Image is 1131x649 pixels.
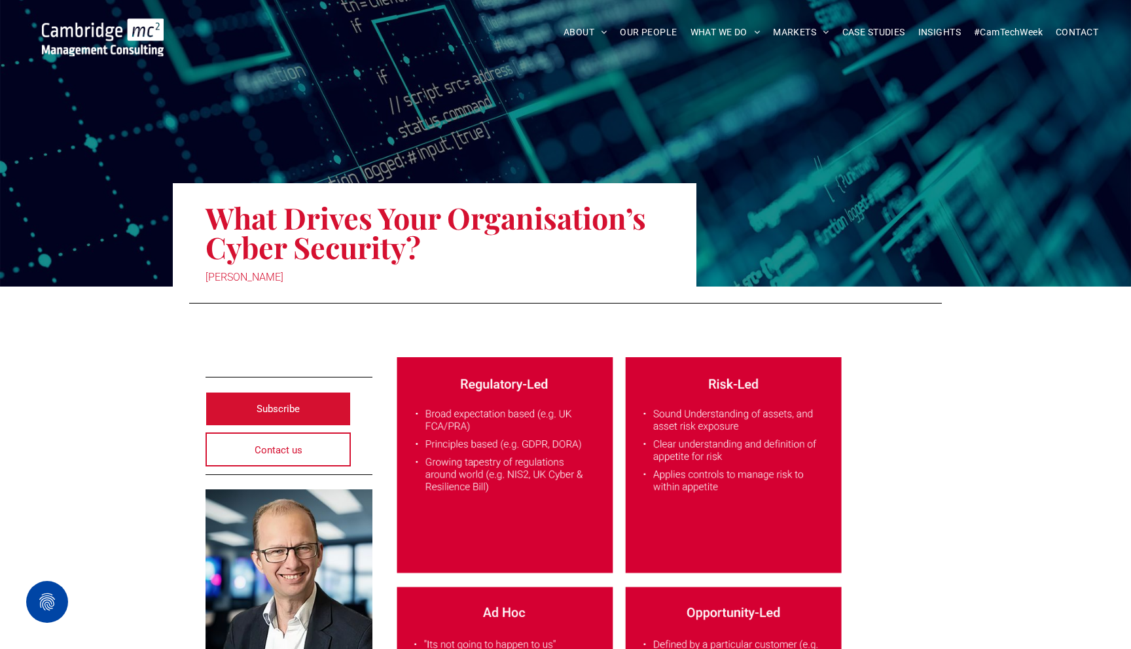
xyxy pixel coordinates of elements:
[613,22,683,43] a: OUR PEOPLE
[684,22,767,43] a: WHAT WE DO
[257,393,300,425] span: Subscribe
[206,392,351,426] a: Subscribe
[206,432,351,466] a: Contact us
[967,22,1049,43] a: #CamTechWeek
[42,18,164,56] img: Cambridge MC Logo
[206,202,664,263] h1: What Drives Your Organisation’s Cyber Security?
[42,20,164,34] a: Your Business Transformed | Cambridge Management Consulting
[912,22,967,43] a: INSIGHTS
[836,22,912,43] a: CASE STUDIES
[255,434,302,466] span: Contact us
[766,22,835,43] a: MARKETS
[1049,22,1105,43] a: CONTACT
[557,22,614,43] a: ABOUT
[206,268,664,287] div: [PERSON_NAME]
